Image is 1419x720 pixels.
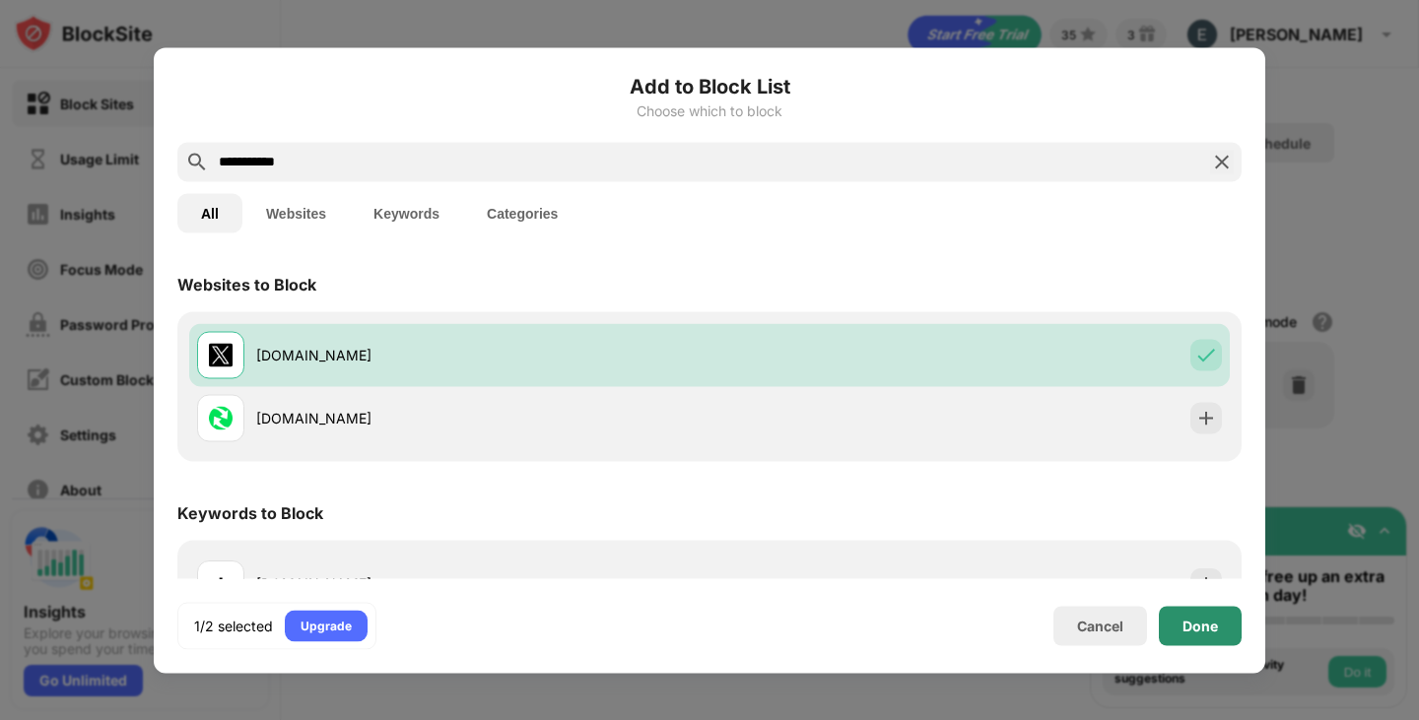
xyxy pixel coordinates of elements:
[177,71,1242,100] h6: Add to Block List
[177,102,1242,118] div: Choose which to block
[218,568,225,598] div: t
[256,345,709,365] div: [DOMAIN_NAME]
[301,616,352,635] div: Upgrade
[463,193,581,232] button: Categories
[209,406,233,429] img: favicons
[185,150,209,173] img: search.svg
[177,193,242,232] button: All
[350,193,463,232] button: Keywords
[256,573,709,594] div: [DOMAIN_NAME]
[1210,150,1234,173] img: search-close
[209,343,233,366] img: favicons
[1182,618,1218,633] div: Done
[256,408,709,428] div: [DOMAIN_NAME]
[194,616,273,635] div: 1/2 selected
[177,274,316,294] div: Websites to Block
[1077,618,1123,634] div: Cancel
[177,502,323,522] div: Keywords to Block
[242,193,350,232] button: Websites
